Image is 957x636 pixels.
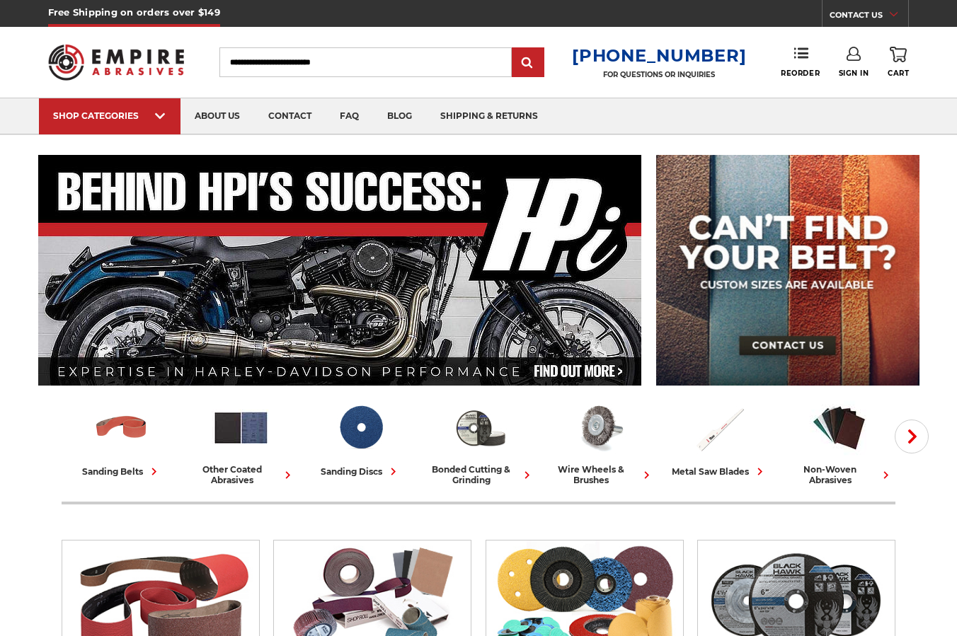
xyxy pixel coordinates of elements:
a: faq [326,98,373,134]
a: shipping & returns [426,98,552,134]
a: Reorder [781,47,820,77]
a: other coated abrasives [187,398,295,485]
div: other coated abrasives [187,464,295,485]
span: Sign In [839,69,869,78]
img: promo banner for custom belts. [656,155,919,386]
a: Cart [888,47,909,78]
a: blog [373,98,426,134]
div: SHOP CATEGORIES [53,110,166,121]
input: Submit [514,49,542,77]
img: Sanding Discs [331,398,390,457]
div: bonded cutting & grinding [426,464,534,485]
a: [PHONE_NUMBER] [572,45,746,66]
div: non-woven abrasives [785,464,893,485]
img: Non-woven Abrasives [810,398,869,457]
div: wire wheels & brushes [546,464,654,485]
a: sanding belts [67,398,176,479]
span: Reorder [781,69,820,78]
div: sanding discs [321,464,401,479]
a: CONTACT US [830,7,908,27]
a: wire wheels & brushes [546,398,654,485]
a: sanding discs [306,398,415,479]
a: about us [180,98,254,134]
a: bonded cutting & grinding [426,398,534,485]
a: metal saw blades [665,398,774,479]
img: Metal Saw Blades [690,398,749,457]
p: FOR QUESTIONS OR INQUIRIES [572,70,746,79]
span: Cart [888,69,909,78]
button: Next [895,420,929,453]
div: sanding belts [82,464,161,479]
a: non-woven abrasives [785,398,893,485]
a: contact [254,98,326,134]
img: Bonded Cutting & Grinding [451,398,510,457]
img: Sanding Belts [92,398,151,457]
img: Other Coated Abrasives [212,398,270,457]
img: Wire Wheels & Brushes [571,398,629,457]
img: Empire Abrasives [48,35,184,88]
img: Banner for an interview featuring Horsepower Inc who makes Harley performance upgrades featured o... [38,155,642,386]
div: metal saw blades [672,464,767,479]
